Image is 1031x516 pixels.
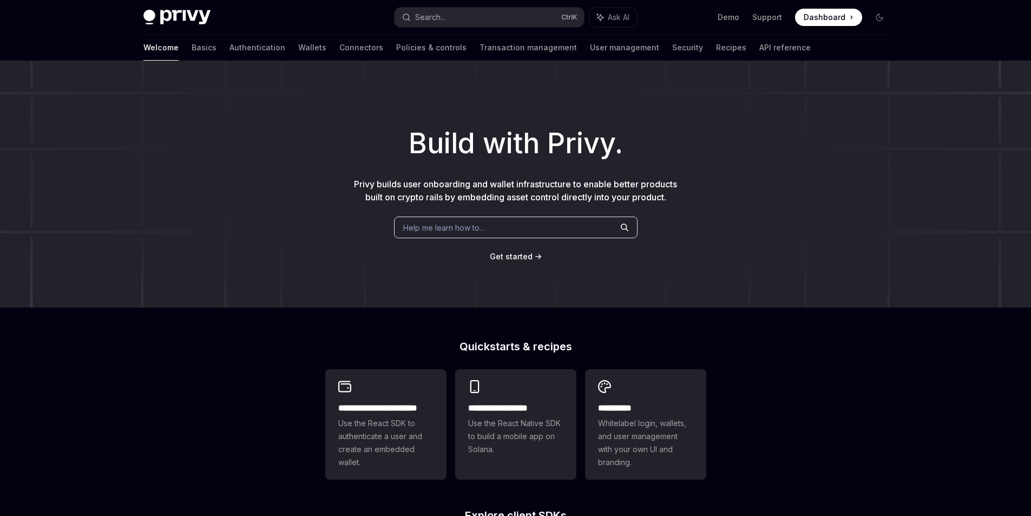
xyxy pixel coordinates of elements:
button: Search...CtrlK [395,8,584,27]
h2: Quickstarts & recipes [325,341,706,352]
span: Ask AI [608,12,629,23]
a: User management [590,35,659,61]
span: Help me learn how to… [403,222,485,233]
a: **** *****Whitelabel login, wallets, and user management with your own UI and branding. [585,369,706,480]
span: Use the React SDK to authenticate a user and create an embedded wallet. [338,417,434,469]
span: Ctrl K [561,13,577,22]
a: Connectors [339,35,383,61]
span: Dashboard [804,12,845,23]
a: Welcome [143,35,179,61]
h1: Build with Privy. [17,122,1014,165]
a: Basics [192,35,216,61]
span: Whitelabel login, wallets, and user management with your own UI and branding. [598,417,693,469]
a: Security [672,35,703,61]
span: Use the React Native SDK to build a mobile app on Solana. [468,417,563,456]
a: API reference [759,35,811,61]
a: Wallets [298,35,326,61]
button: Ask AI [589,8,637,27]
span: Privy builds user onboarding and wallet infrastructure to enable better products built on crypto ... [354,179,677,203]
a: Transaction management [480,35,577,61]
a: Dashboard [795,9,862,26]
span: Get started [490,252,533,261]
a: Demo [718,12,739,23]
a: Policies & controls [396,35,467,61]
a: Authentication [229,35,285,61]
div: Search... [415,11,445,24]
a: Recipes [716,35,746,61]
button: Toggle dark mode [871,9,888,26]
a: Get started [490,251,533,262]
img: dark logo [143,10,211,25]
a: Support [752,12,782,23]
a: **** **** **** ***Use the React Native SDK to build a mobile app on Solana. [455,369,576,480]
